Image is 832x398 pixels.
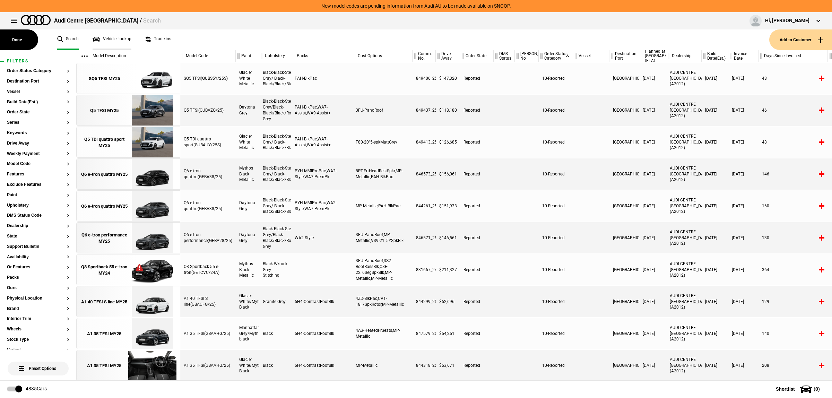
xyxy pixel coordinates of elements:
[7,275,69,280] button: Packs
[769,29,832,50] button: Add to Customer
[128,223,176,254] img: Audi_GFBA28_25_FW_6Y6Y_3FU_WA2_V39_PAH_PY2_(Nadin:_3FU_C05_PAH_PY2_SN8_V39_WA2)_ext.png
[7,244,69,255] section: Support Bulletin
[639,158,666,190] div: [DATE]
[80,191,128,222] a: Q6 e-tron quattro MY25
[7,120,69,125] button: Series
[21,15,51,25] img: audi.png
[7,69,69,73] button: Order Status Category
[639,318,666,349] div: [DATE]
[413,190,436,222] div: 844261_25
[728,95,759,126] div: [DATE]
[436,158,460,190] div: $156,061
[7,89,69,94] button: Vessel
[639,63,666,94] div: [DATE]
[814,387,820,391] span: ( 0 )
[236,63,259,94] div: Glacier White Metallic
[460,222,494,253] div: Reported
[7,327,69,337] section: Wheels
[80,159,128,190] a: Q6 e-tron quattro MY25
[128,63,176,94] img: Audi_GUBS5Y_25S_GX_2Y2Y_PAH_WA2_6FJ_53A_PYH_PWO_(Nadin:_53A_6FJ_C56_PAH_PWO_PYH_S9S_WA2)_ext.png
[180,127,236,158] div: Q5 TDI quattro sport(GUBAUY/25S)
[7,141,69,146] button: Drive Away
[413,254,436,285] div: 831667_24
[460,350,494,381] div: Reported
[413,350,436,381] div: 844318_25
[609,286,639,317] div: [GEOGRAPHIC_DATA]
[639,127,666,158] div: [DATE]
[728,127,759,158] div: [DATE]
[236,350,259,381] div: Glacier White/Mythos Black
[291,318,352,349] div: 6H4-ContrastRoofBlk
[236,318,259,349] div: Manhattan Grey/Mythos black
[609,190,639,222] div: [GEOGRAPHIC_DATA]
[7,286,69,291] button: Ours
[7,152,69,156] button: Weekly Payment
[87,363,121,369] div: A1 35 TFSI MY25
[702,158,728,190] div: [DATE]
[352,158,413,190] div: 8RT-FrtHeadRestSpkr,MP-Metallic,PAH-BlkPac
[7,296,69,301] button: Physical Location
[639,190,666,222] div: [DATE]
[80,254,128,286] a: Q8 Sportback 55 e-tron MY24
[436,318,460,349] div: $54,251
[259,350,291,381] div: Black
[666,95,702,126] div: AUDI CENTRE [GEOGRAPHIC_DATA] (A2012)
[128,95,176,126] img: Audi_GUBAZG_25_FW_6Y6Y_3FU_WA9_PAH_WA7_6FJ_PYH_F80_H65_(Nadin:_3FU_6FJ_C56_F80_H65_PAH_PYH_S9S_WA...
[436,50,460,62] div: Drive Away
[702,222,728,253] div: [DATE]
[7,317,69,327] section: Interior Trim
[80,286,128,318] a: A1 40 TFSI S line MY25
[666,190,702,222] div: AUDI CENTRE [GEOGRAPHIC_DATA] (A2012)
[759,350,828,381] div: 208
[7,110,69,120] section: Order State
[413,222,436,253] div: 846571_25
[609,222,639,253] div: [GEOGRAPHIC_DATA]
[81,171,128,178] div: Q6 e-tron quattro MY25
[413,63,436,94] div: 849406_25
[236,95,259,126] div: Daytona Grey
[7,100,69,110] section: Build Date(Est.)
[639,222,666,253] div: [DATE]
[728,50,758,62] div: Invoice Date
[759,127,828,158] div: 48
[702,190,728,222] div: [DATE]
[236,286,259,317] div: Glacier White/Mythos Black
[666,286,702,317] div: AUDI CENTRE [GEOGRAPHIC_DATA] (A2012)
[759,286,828,317] div: 129
[7,244,69,249] button: Support Bulletin
[7,234,69,239] button: State
[7,203,69,214] section: Upholstery
[7,131,69,136] button: Keywords
[515,50,538,62] div: [PERSON_NAME] No
[93,29,131,50] a: Vehicle Lookup
[7,213,69,224] section: DMS Status Code
[291,222,352,253] div: WA2-Style
[7,337,69,342] button: Stock Type
[728,318,759,349] div: [DATE]
[702,350,728,381] div: [DATE]
[639,254,666,285] div: [DATE]
[128,191,176,222] img: Audi_GFBA38_25_GX_6Y6Y_WA7_WA2_PAH_PYH_V39_QE2_VW5_(Nadin:_C03_PAH_PYH_QE2_SN8_V39_VW5_WA2_WA7)_e...
[759,95,828,126] div: 46
[460,190,494,222] div: Reported
[291,350,352,381] div: 6H4-ContrastRoofBlk
[80,63,128,94] a: SQ5 TFSI MY25
[7,110,69,115] button: Order State
[702,318,728,349] div: [DATE]
[460,254,494,285] div: Reported
[759,318,828,349] div: 140
[180,95,236,126] div: Q5 TFSI(GUBAZG/25)
[7,265,69,275] section: Or Features
[128,350,176,381] img: Audi_GBAAHG_25_KR_2Y0E_6H4_6FB_(Nadin:_6FB_6H4_C41)_ext.png
[7,172,69,182] section: Features
[436,286,460,317] div: $62,696
[759,50,827,62] div: Days Since Invoiced
[259,222,291,253] div: Black-Black-Steel Grey/Black-Black/Black/Rock Grey
[180,350,236,381] div: A1 35 TFSI(GBAAHG/25)
[639,286,666,317] div: [DATE]
[413,127,436,158] div: 849413_25
[7,193,69,198] button: Paint
[539,127,573,158] div: 10-Reported
[7,306,69,317] section: Brand
[352,222,413,253] div: 3FU-PanoRoof,MP-Metallic,V39-21_5YSpkBlk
